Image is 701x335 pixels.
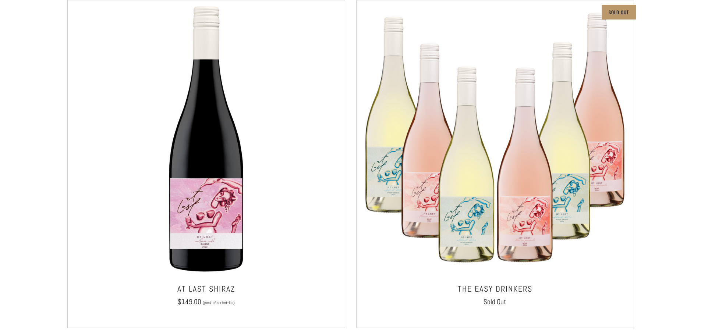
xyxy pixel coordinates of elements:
[203,301,235,305] span: (pack of six bottles)
[357,282,634,318] a: The Easy Drinkers Sold Out
[609,7,629,17] p: Sold Out
[360,282,630,296] h3: The Easy Drinkers
[71,282,341,296] h3: At Last Shiraz
[68,282,345,318] a: At Last Shiraz $149.00 (pack of six bottles)
[484,297,506,306] span: Sold Out
[178,297,201,306] span: $149.00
